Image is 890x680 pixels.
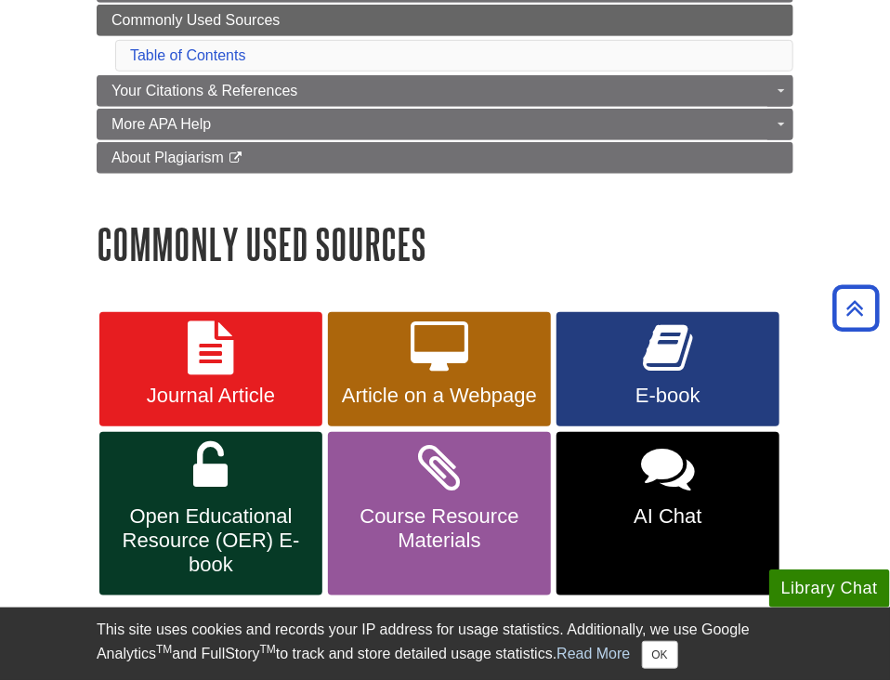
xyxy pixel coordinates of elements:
[111,116,211,132] span: More APA Help
[111,12,280,28] span: Commonly Used Sources
[342,384,537,408] span: Article on a Webpage
[97,5,793,36] a: Commonly Used Sources
[570,504,766,529] span: AI Chat
[97,142,793,174] a: About Plagiarism
[130,47,246,63] a: Table of Contents
[228,152,243,164] i: This link opens in a new window
[156,643,172,656] sup: TM
[99,312,322,427] a: Journal Article
[570,384,766,408] span: E-book
[97,75,793,107] a: Your Citations & References
[111,83,297,98] span: Your Citations & References
[826,295,885,320] a: Back to Top
[97,619,793,669] div: This site uses cookies and records your IP address for usage statistics. Additionally, we use Goo...
[113,384,308,408] span: Journal Article
[328,312,551,427] a: Article on a Webpage
[97,220,793,268] h1: Commonly Used Sources
[769,569,890,608] button: Library Chat
[99,432,322,595] a: Open Educational Resource (OER) E-book
[328,432,551,595] a: Course Resource Materials
[97,109,793,140] a: More APA Help
[642,641,678,669] button: Close
[260,643,276,656] sup: TM
[556,312,779,427] a: E-book
[342,504,537,553] span: Course Resource Materials
[556,432,779,595] a: AI Chat
[111,150,224,165] span: About Plagiarism
[556,646,630,661] a: Read More
[113,504,308,577] span: Open Educational Resource (OER) E-book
